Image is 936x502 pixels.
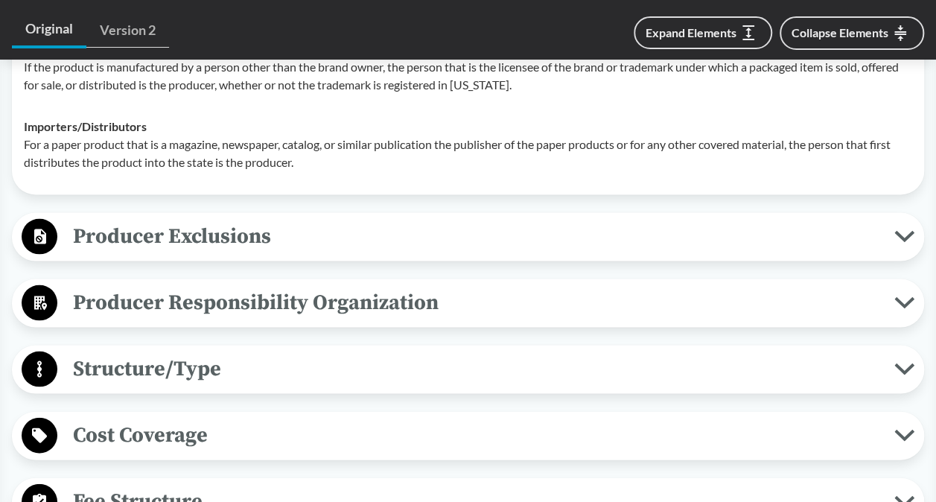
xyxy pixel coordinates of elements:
[634,16,772,49] button: Expand Elements
[24,57,912,93] p: If the product is manufactured by a person other than the brand owner, the person that is the lic...
[24,118,147,133] strong: Importers/​Distributors
[17,217,919,255] button: Producer Exclusions
[780,16,924,50] button: Collapse Elements
[57,219,894,252] span: Producer Exclusions
[57,352,894,385] span: Structure/Type
[12,12,86,48] a: Original
[57,285,894,319] span: Producer Responsibility Organization
[17,284,919,322] button: Producer Responsibility Organization
[24,135,912,171] p: For a paper product that is a magazine, newspaper, catalog, or similar publication the publisher ...
[57,418,894,451] span: Cost Coverage
[86,13,169,48] a: Version 2
[17,350,919,388] button: Structure/Type
[17,416,919,454] button: Cost Coverage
